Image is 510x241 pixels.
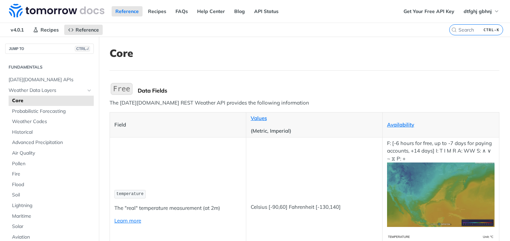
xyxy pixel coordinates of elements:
[7,25,27,35] span: v4.0.1
[12,192,92,198] span: Soil
[114,204,241,212] p: The "real" temperature measurement (at 2m)
[12,171,92,178] span: Fire
[9,211,94,221] a: Maritime
[12,108,92,115] span: Probabilistic Forecasting
[9,190,94,200] a: Soil
[144,6,170,16] a: Recipes
[9,4,104,17] img: Tomorrow.io Weather API Docs
[116,192,144,196] span: temperature
[250,6,282,16] a: API Status
[9,169,94,179] a: Fire
[12,150,92,157] span: Air Quality
[9,96,94,106] a: Core
[230,6,249,16] a: Blog
[9,127,94,137] a: Historical
[9,180,94,190] a: Flood
[9,148,94,158] a: Air Quality
[12,234,92,241] span: Aviation
[251,115,267,121] a: Values
[12,118,92,125] span: Weather Codes
[12,139,92,146] span: Advanced Precipitation
[138,87,499,94] div: Data Fields
[75,46,90,51] span: CTRL-/
[9,106,94,117] a: Probabilistic Forecasting
[251,203,378,211] p: Celsius [-90,60] Fahrenheit [-130,140]
[9,201,94,211] a: Lightning
[9,76,92,83] span: [DATE][DOMAIN_NAME] APIs
[41,27,59,33] span: Recipes
[451,27,457,33] svg: Search
[9,159,94,169] a: Pollen
[5,75,94,85] a: [DATE][DOMAIN_NAME] APIs
[12,181,92,188] span: Flood
[400,6,458,16] a: Get Your Free API Key
[112,6,143,16] a: Reference
[387,140,495,227] p: F: [-6 hours for free, up to -7 days for paying accounts, +14 days] I: T I M R A: WW S: ∧ ∨ ~ ⧖ P: +
[110,99,499,107] p: The [DATE][DOMAIN_NAME] REST Weather API provides the following information
[172,6,192,16] a: FAQs
[387,191,495,197] span: Expand image
[87,88,92,93] button: Hide subpages for Weather Data Layers
[110,47,499,59] h1: Core
[12,97,92,104] span: Core
[12,223,92,230] span: Solar
[387,121,414,128] a: Availability
[460,6,503,16] button: dtfghj gbhnj
[251,127,378,135] p: (Metric, Imperial)
[76,27,99,33] span: Reference
[5,64,94,70] h2: Fundamentals
[193,6,229,16] a: Help Center
[29,25,63,35] a: Recipes
[64,25,103,35] a: Reference
[9,221,94,232] a: Solar
[12,202,92,209] span: Lightning
[12,213,92,220] span: Maritime
[464,8,492,14] span: dtfghj gbhnj
[114,121,241,129] p: Field
[9,117,94,127] a: Weather Codes
[482,26,501,33] kbd: CTRL-K
[9,87,85,94] span: Weather Data Layers
[5,85,94,96] a: Weather Data LayersHide subpages for Weather Data Layers
[114,217,141,224] a: Learn more
[5,44,94,54] button: JUMP TOCTRL-/
[9,137,94,148] a: Advanced Precipitation
[12,129,92,136] span: Historical
[12,160,92,167] span: Pollen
